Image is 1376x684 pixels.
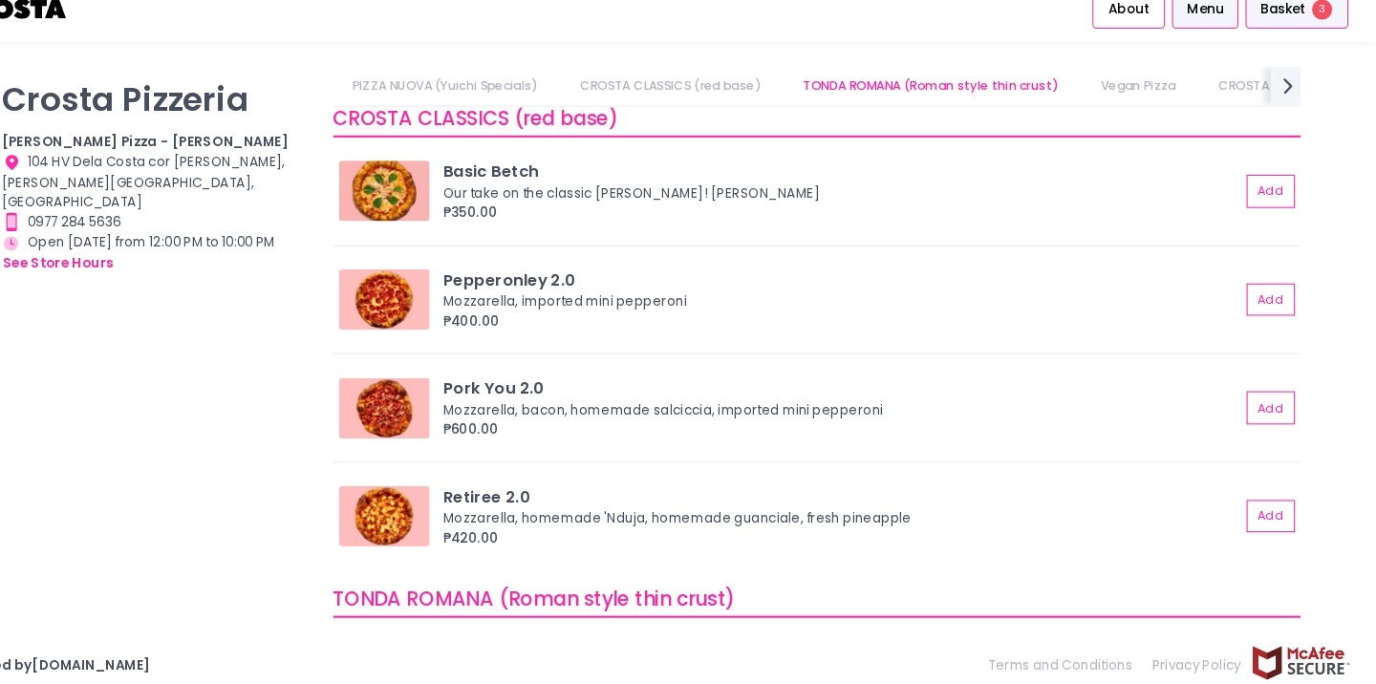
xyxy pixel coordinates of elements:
[1096,86,1205,122] a: Vegan Pizza
[1182,12,1246,49] a: Menu
[1266,22,1309,41] span: Basket
[490,197,1240,216] div: Our take on the classic [PERSON_NAME]! [PERSON_NAME]
[1253,188,1299,220] button: Add
[490,420,1246,439] div: ₱600.00
[392,278,478,335] img: Pepperonley 2.0
[1253,394,1299,425] button: Add
[24,644,213,662] a: Powered by[DOMAIN_NAME]
[490,379,1246,401] div: Pork You 2.0
[490,215,1246,234] div: ₱350.00
[1253,497,1299,528] button: Add
[1107,12,1175,49] a: About
[1257,634,1352,668] img: mcafee-secure
[490,318,1246,337] div: ₱400.00
[602,86,810,122] a: CROSTA CLASSICS (red base)
[1008,634,1154,672] a: Terms and Conditions
[813,86,1092,122] a: TONDA ROMANA (Roman style thin crust)
[490,402,1240,421] div: Mozzarella, bacon, homemade salciccia, imported mini pepperoni
[386,86,599,122] a: PIZZA NUOVA (Yuichi Specials)
[392,175,478,232] img: Basic Betch
[72,224,362,243] div: 0977 284 5636
[1315,22,1334,41] span: 3
[72,167,362,224] div: 104 HV Dela Costa cor [PERSON_NAME], [PERSON_NAME][GEOGRAPHIC_DATA], [GEOGRAPHIC_DATA]
[386,122,657,148] span: CROSTA CLASSICS (red base)
[72,148,344,166] b: [PERSON_NAME] Pizza - [PERSON_NAME]
[490,277,1246,299] div: Pepperonley 2.0
[490,174,1246,196] div: Basic Betch
[392,381,478,438] img: Pork You 2.0
[490,504,1240,524] div: Mozzarella, homemade 'Nduja, homemade guanciale, fresh pineapple
[392,483,478,541] img: Retiree 2.0
[72,262,179,283] button: see store hours
[490,524,1246,543] div: ₱420.00
[72,243,362,283] div: Open [DATE] from 12:00 PM to 10:00 PM
[1253,291,1299,323] button: Add
[1122,22,1161,41] span: About
[72,98,362,136] p: Crosta Pizzeria
[386,578,768,604] span: TONDA ROMANA (Roman style thin crust)
[1154,634,1258,672] a: Privacy Policy
[1196,22,1231,41] span: Menu
[490,299,1240,318] div: Mozzarella, imported mini pepperoni
[490,482,1246,504] div: Retiree 2.0
[24,14,136,48] img: logo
